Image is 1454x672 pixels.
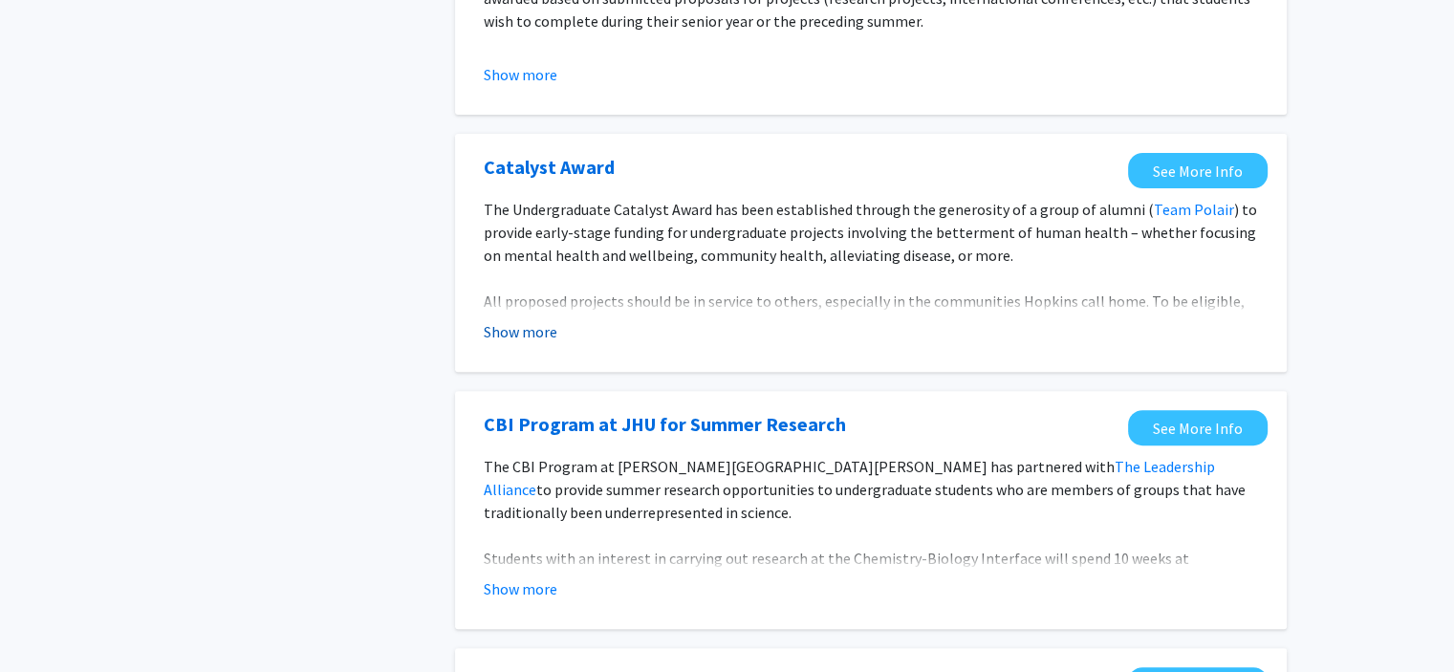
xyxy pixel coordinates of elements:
p: The CBI Program at [PERSON_NAME][GEOGRAPHIC_DATA][PERSON_NAME] has partnered with to provide summ... [484,455,1258,524]
a: Opens in a new tab [1128,410,1268,445]
p: All proposed projects should be in service to others, especially in the communities Hopkins call ... [484,290,1258,381]
button: Show more [484,63,557,86]
p: Students with an interest in carrying out research at the Chemistry-Biology Interface will spend ... [484,547,1258,616]
a: Team Polair [1154,200,1234,219]
a: Opens in a new tab [484,410,846,439]
p: The Undergraduate Catalyst Award has been established through the generosity of a group of alumni... [484,198,1258,267]
iframe: Chat [14,586,81,658]
a: Opens in a new tab [484,153,615,182]
a: Opens in a new tab [1128,153,1268,188]
button: Show more [484,577,557,600]
button: Show more [484,320,557,343]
